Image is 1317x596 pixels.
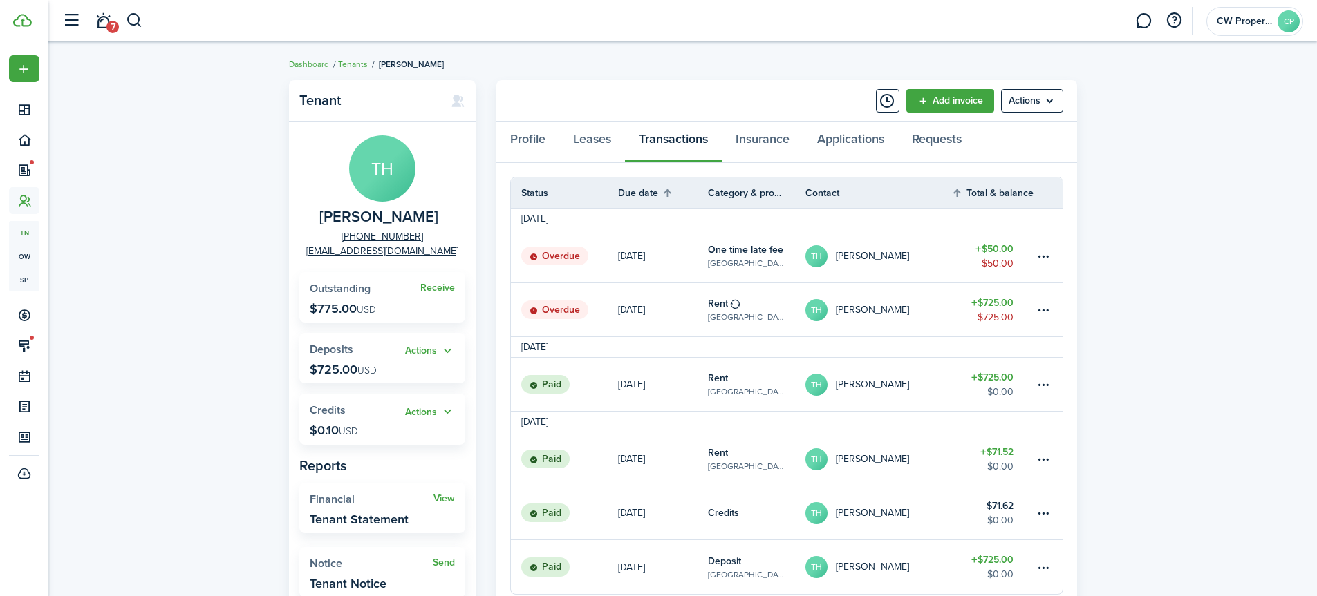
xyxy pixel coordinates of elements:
[708,460,785,472] table-subtitle: [GEOGRAPHIC_DATA][STREET_ADDRESS]
[805,486,952,539] a: TH[PERSON_NAME]
[511,211,559,226] td: [DATE]
[708,311,785,323] table-subtitle: [GEOGRAPHIC_DATA][STREET_ADDRESS]
[310,280,371,296] span: Outstanding
[836,454,909,465] table-profile-info-text: [PERSON_NAME]
[836,379,909,390] table-profile-info-text: [PERSON_NAME]
[310,493,433,506] widget-stats-title: Financial
[951,229,1034,282] a: $50.00$50.00
[511,229,618,282] a: Overdue
[511,340,559,354] td: [DATE]
[521,450,570,469] status: Paid
[511,414,559,429] td: [DATE]
[299,455,465,476] panel-main-subtitle: Reports
[1162,9,1186,32] button: Open resource center
[310,402,346,418] span: Credits
[836,508,909,519] table-profile-info-text: [PERSON_NAME]
[618,506,645,520] p: [DATE]
[978,310,1014,325] table-amount-description: $725.00
[987,567,1014,581] table-amount-description: $0.00
[310,512,409,526] widget-stats-description: Tenant Statement
[805,556,828,578] avatar-text: TH
[618,540,708,594] a: [DATE]
[708,506,739,520] table-info-title: Credits
[951,486,1034,539] a: $71.62$0.00
[511,186,618,200] th: Status
[420,282,455,294] a: Receive
[9,244,39,268] a: ow
[805,502,828,524] avatar-text: TH
[708,283,805,336] a: Rent[GEOGRAPHIC_DATA][STREET_ADDRESS]
[708,554,741,568] table-info-title: Deposit
[982,256,1014,271] table-amount-description: $50.00
[836,305,909,316] table-profile-info-text: [PERSON_NAME]
[521,247,588,266] status: Overdue
[310,423,358,437] p: $0.10
[987,499,1014,513] table-amount-title: $71.62
[289,58,329,70] a: Dashboard
[496,122,559,163] a: Profile
[906,89,994,113] a: Add invoice
[951,432,1034,486] a: $71.52$0.00
[805,432,952,486] a: TH[PERSON_NAME]
[433,493,455,504] a: View
[805,448,828,470] avatar-text: TH
[971,296,1014,310] table-amount-title: $725.00
[1001,89,1063,113] menu-btn: Actions
[9,55,39,82] button: Open menu
[357,363,377,378] span: USD
[951,283,1034,336] a: $725.00$725.00
[379,58,444,70] span: [PERSON_NAME]
[310,302,376,316] p: $775.00
[805,540,952,594] a: TH[PERSON_NAME]
[708,296,728,311] table-info-title: Rent
[618,283,708,336] a: [DATE]
[618,377,645,392] p: [DATE]
[338,58,368,70] a: Tenants
[951,184,1034,201] th: Sort
[805,245,828,267] avatar-text: TH
[618,432,708,486] a: [DATE]
[708,432,805,486] a: Rent[GEOGRAPHIC_DATA][STREET_ADDRESS]
[987,385,1014,399] table-amount-description: $0.00
[106,21,119,33] span: 7
[803,122,898,163] a: Applications
[405,343,455,359] widget-stats-action: Actions
[559,122,625,163] a: Leases
[433,557,455,568] widget-stats-action: Send
[310,557,433,570] widget-stats-title: Notice
[708,371,728,385] table-info-title: Rent
[618,302,645,317] p: [DATE]
[349,135,415,202] avatar-text: TH
[342,229,423,244] a: [PHONE_NUMBER]
[876,89,899,113] button: Timeline
[339,424,358,439] span: USD
[511,432,618,486] a: Paid
[898,122,975,163] a: Requests
[1130,3,1157,39] a: Messaging
[618,358,708,411] a: [DATE]
[306,244,458,258] a: [EMAIL_ADDRESS][DOMAIN_NAME]
[9,268,39,291] span: sp
[405,404,455,420] button: Actions
[9,221,39,244] a: tn
[618,560,645,575] p: [DATE]
[618,452,645,466] p: [DATE]
[708,242,783,257] table-info-title: One time late fee
[708,358,805,411] a: Rent[GEOGRAPHIC_DATA][STREET_ADDRESS]
[987,513,1014,528] table-amount-description: $0.00
[126,9,143,32] button: Search
[951,358,1034,411] a: $725.00$0.00
[521,503,570,523] status: Paid
[511,283,618,336] a: Overdue
[1001,89,1063,113] button: Open menu
[708,486,805,539] a: Credits
[618,184,708,201] th: Sort
[987,459,1014,474] table-amount-description: $0.00
[405,343,455,359] button: Open menu
[805,374,828,396] avatar-text: TH
[722,122,803,163] a: Insurance
[836,561,909,573] table-profile-info-text: [PERSON_NAME]
[511,486,618,539] a: Paid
